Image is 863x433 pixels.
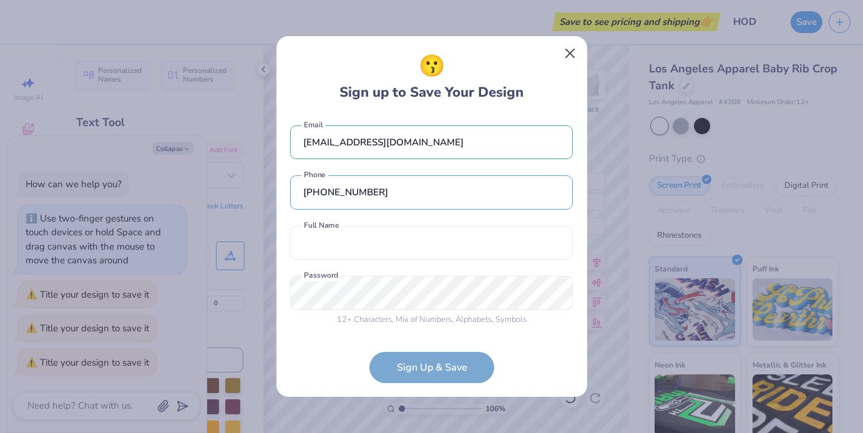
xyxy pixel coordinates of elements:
button: Close [558,42,582,66]
span: 😗 [419,51,445,82]
div: Sign up to Save Your Design [339,51,524,103]
span: 12 + Characters [337,314,392,325]
span: Numbers [419,314,452,325]
span: Symbols [495,314,527,325]
div: , Mix of , , [290,314,573,326]
span: Alphabets [456,314,492,325]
